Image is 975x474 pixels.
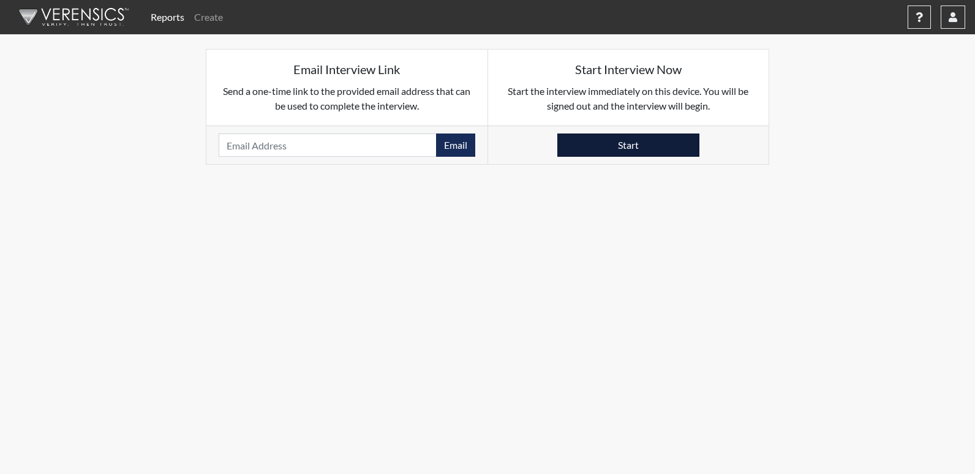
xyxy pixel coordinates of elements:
button: Email [436,134,475,157]
input: Email Address [219,134,437,157]
h5: Start Interview Now [500,62,757,77]
p: Send a one-time link to the provided email address that can be used to complete the interview. [219,84,475,113]
button: Start [557,134,699,157]
a: Create [189,5,228,29]
p: Start the interview immediately on this device. You will be signed out and the interview will begin. [500,84,757,113]
a: Reports [146,5,189,29]
h5: Email Interview Link [219,62,475,77]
